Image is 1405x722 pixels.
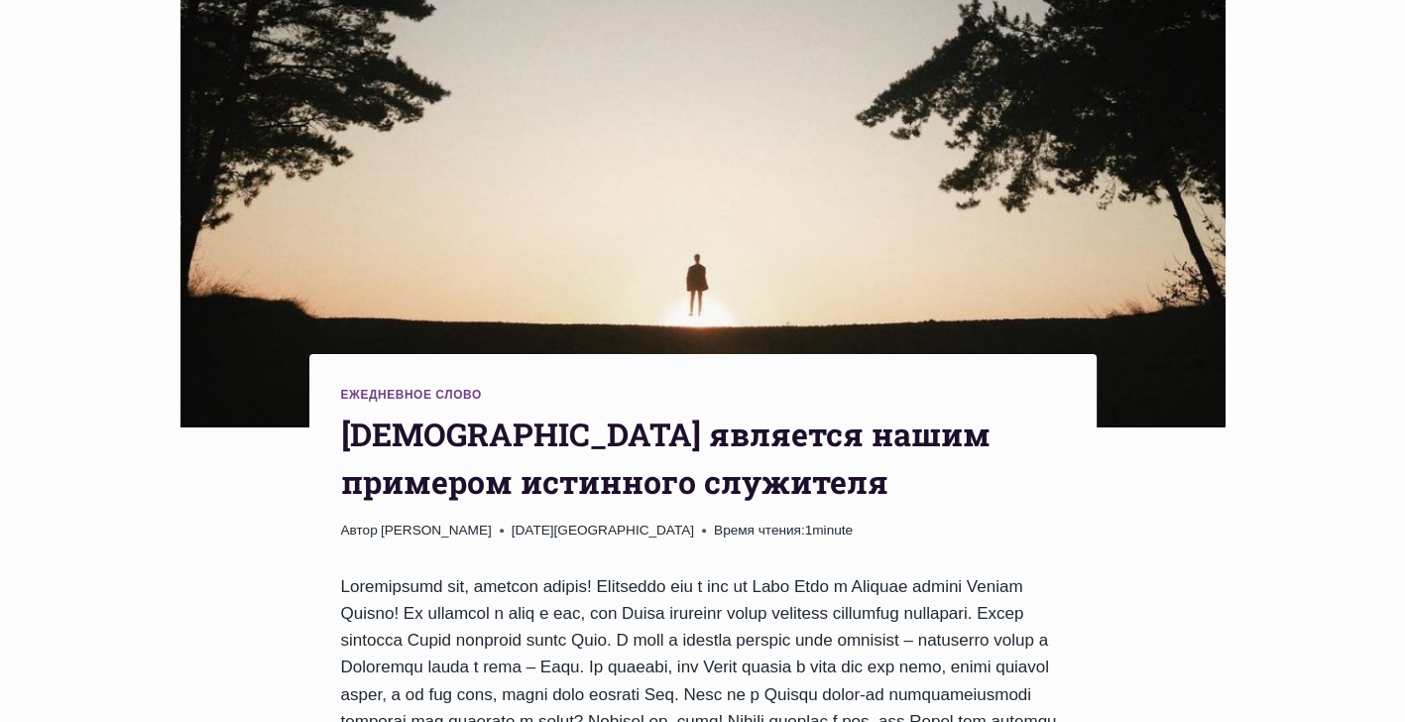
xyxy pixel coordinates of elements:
span: Автор [341,520,378,541]
a: [PERSON_NAME] [381,523,492,538]
span: minute [812,523,853,538]
time: [DATE][GEOGRAPHIC_DATA] [512,520,694,541]
h1: [DEMOGRAPHIC_DATA] является нашим примером истинного служителя [341,411,1065,506]
span: 1 [714,520,853,541]
span: Время чтения: [714,523,805,538]
a: Ежедневное слово [341,388,482,402]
